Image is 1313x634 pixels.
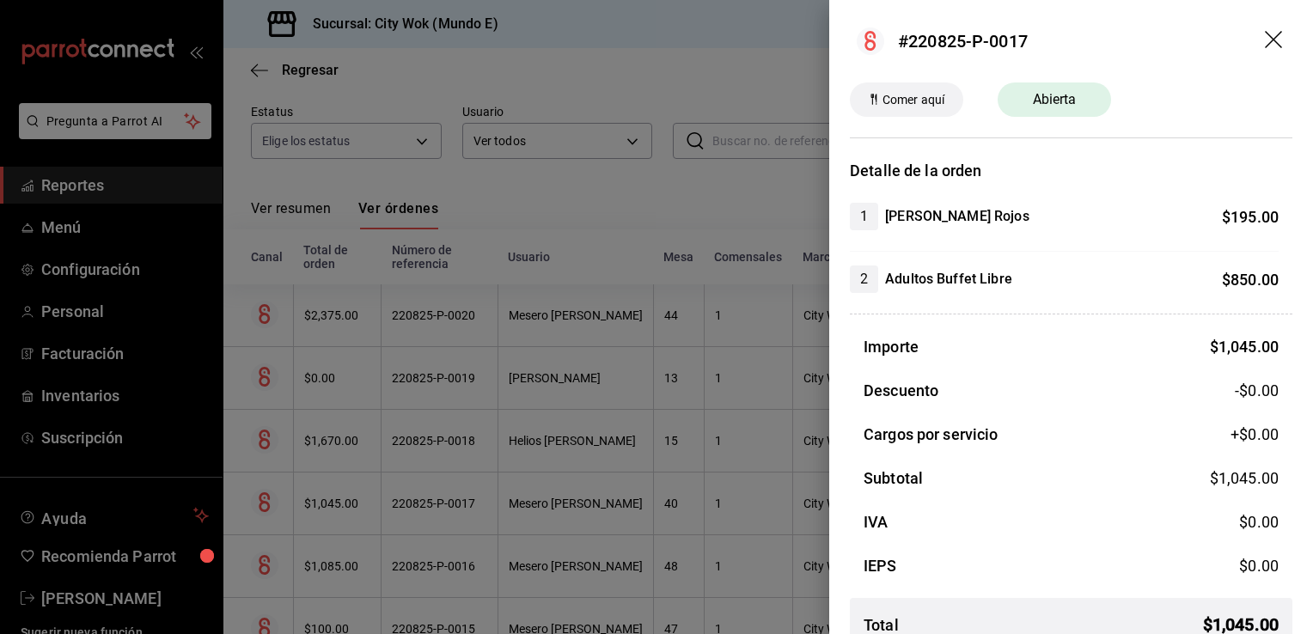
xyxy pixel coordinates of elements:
h3: IEPS [864,554,897,577]
h3: Cargos por servicio [864,423,998,446]
span: $ 0.00 [1239,557,1279,575]
button: drag [1265,31,1286,52]
h4: Adultos Buffet Libre [885,269,1012,290]
span: Comer aquí [876,91,951,109]
span: $ 850.00 [1222,271,1279,289]
span: $ 195.00 [1222,208,1279,226]
span: $ 1,045.00 [1210,338,1279,356]
h3: Descuento [864,379,938,402]
span: +$ 0.00 [1231,423,1279,446]
h3: Detalle de la orden [850,159,1292,182]
span: -$0.00 [1235,379,1279,402]
h4: [PERSON_NAME] Rojos [885,206,1029,227]
span: $ 1,045.00 [1210,469,1279,487]
h3: Subtotal [864,466,923,490]
span: 2 [850,269,878,290]
h3: Importe [864,335,919,358]
span: Abierta [1023,89,1087,110]
h3: IVA [864,510,888,533]
span: $ 0.00 [1239,513,1279,531]
div: #220825-P-0017 [898,28,1028,54]
span: 1 [850,206,878,227]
